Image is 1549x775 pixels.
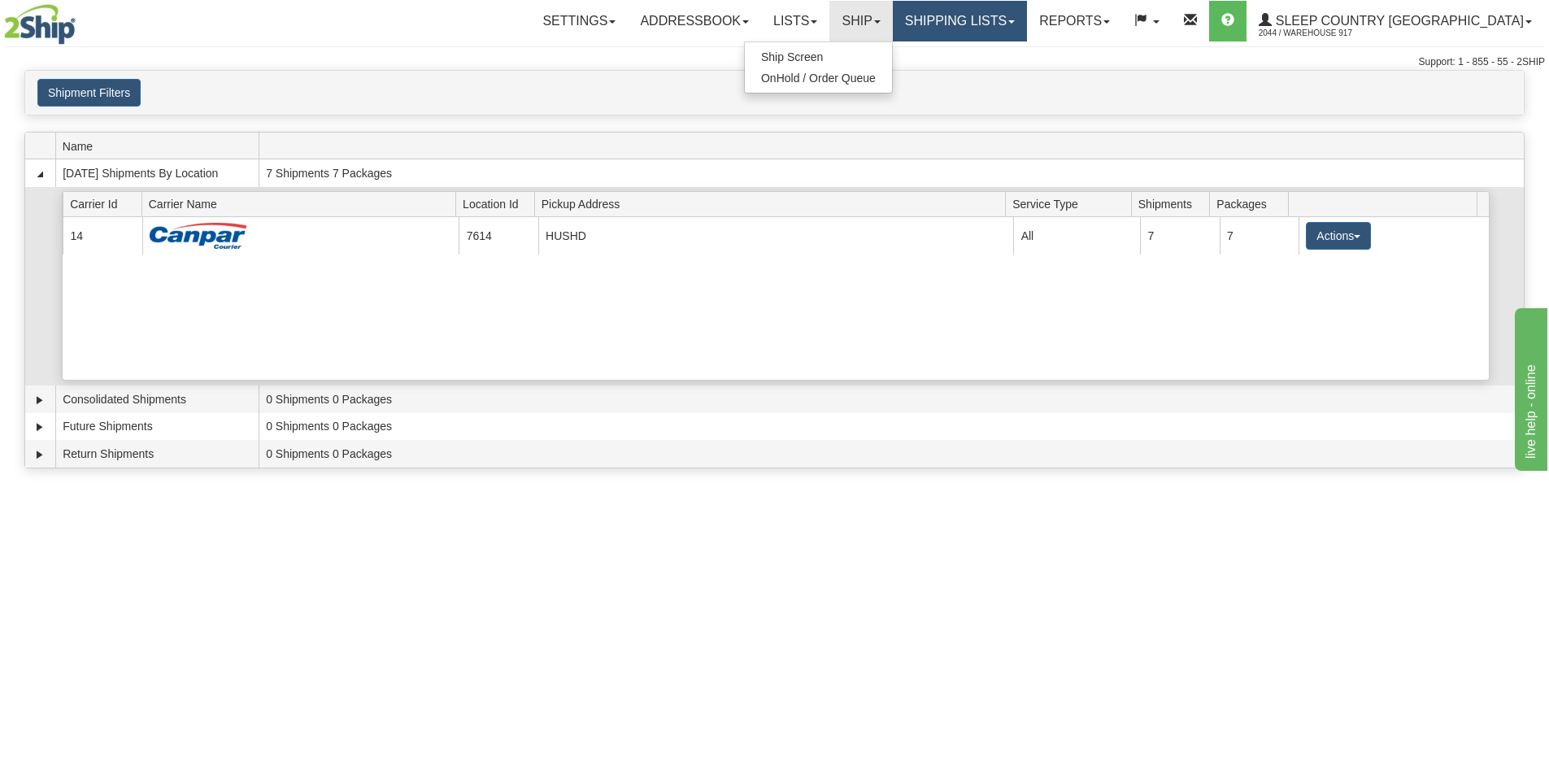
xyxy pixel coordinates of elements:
a: Addressbook [628,1,761,41]
a: Ship Screen [745,46,892,67]
td: 7 [1140,217,1219,254]
a: Shipping lists [893,1,1027,41]
span: OnHold / Order Queue [761,72,876,85]
button: Shipment Filters [37,79,141,107]
td: 0 Shipments 0 Packages [259,413,1524,441]
td: 0 Shipments 0 Packages [259,440,1524,468]
img: logo2044.jpg [4,4,76,45]
span: Packages [1216,191,1288,216]
td: Future Shipments [55,413,259,441]
td: Consolidated Shipments [55,385,259,413]
td: 7 [1220,217,1299,254]
a: Ship [829,1,892,41]
a: OnHold / Order Queue [745,67,892,89]
span: 2044 / Warehouse 917 [1259,25,1381,41]
a: Lists [761,1,829,41]
td: 0 Shipments 0 Packages [259,385,1524,413]
a: Expand [32,419,48,435]
span: Service Type [1012,191,1131,216]
td: 7 Shipments 7 Packages [259,159,1524,187]
span: Name [63,133,259,159]
span: Sleep Country [GEOGRAPHIC_DATA] [1272,14,1524,28]
a: Sleep Country [GEOGRAPHIC_DATA] 2044 / Warehouse 917 [1247,1,1544,41]
iframe: chat widget [1512,304,1547,470]
a: Collapse [32,166,48,182]
td: 14 [63,217,141,254]
span: Shipments [1138,191,1210,216]
span: Location Id [463,191,534,216]
td: HUSHD [538,217,1014,254]
span: Ship Screen [761,50,823,63]
td: Return Shipments [55,440,259,468]
button: Actions [1306,222,1371,250]
a: Reports [1027,1,1122,41]
td: All [1013,217,1140,254]
td: [DATE] Shipments By Location [55,159,259,187]
a: Settings [530,1,628,41]
span: Carrier Id [70,191,141,216]
img: Canpar [150,223,247,249]
span: Pickup Address [542,191,1006,216]
div: live help - online [12,10,150,29]
div: Support: 1 - 855 - 55 - 2SHIP [4,55,1545,69]
a: Expand [32,392,48,408]
a: Expand [32,446,48,463]
td: 7614 [459,217,537,254]
span: Carrier Name [149,191,456,216]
